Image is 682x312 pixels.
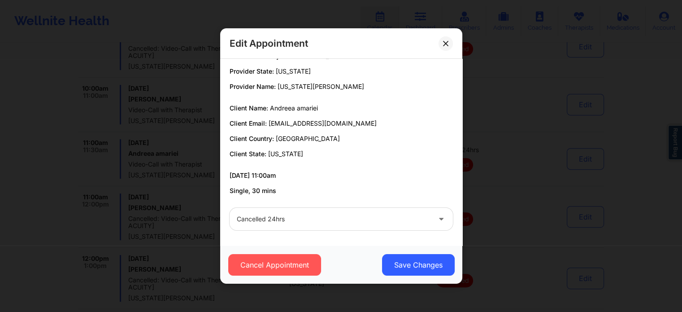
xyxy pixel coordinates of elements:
[230,82,453,91] p: Provider Name:
[276,67,311,75] span: [US_STATE]
[269,119,377,127] span: [EMAIL_ADDRESS][DOMAIN_NAME]
[230,186,453,195] p: Single, 30 mins
[270,104,318,112] span: Andreea amariei
[228,254,321,276] button: Cancel Appointment
[276,135,340,142] span: [GEOGRAPHIC_DATA]
[230,104,453,113] p: Client Name:
[230,67,453,76] p: Provider State:
[230,119,453,128] p: Client Email:
[268,150,303,158] span: [US_STATE]
[278,83,364,90] span: [US_STATE][PERSON_NAME]
[230,149,453,158] p: Client State:
[237,208,430,230] div: Cancelled 24hrs
[230,171,453,180] p: [DATE] 11:00am
[230,37,308,49] h2: Edit Appointment
[230,134,453,143] p: Client Country:
[382,254,454,276] button: Save Changes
